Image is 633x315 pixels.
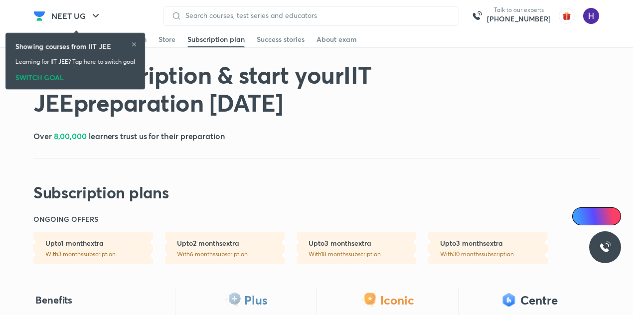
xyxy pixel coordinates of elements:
h6: Upto 3 months extra [309,238,416,248]
button: NEET UG [45,6,108,26]
a: Upto1 monthextraWith3 monthssubscription [33,232,153,264]
input: Search courses, test series and educators [181,11,451,19]
img: ttu [599,241,611,253]
div: Store [158,34,175,44]
img: avatar [559,8,575,24]
span: Ai Doubts [589,212,615,220]
p: With 18 months subscription [309,250,416,258]
h6: Upto 1 month extra [45,238,153,248]
h6: Upto 2 months extra [177,238,285,248]
div: SWITCH GOAL [15,70,135,81]
p: With 3 months subscription [45,250,153,258]
h6: Showing courses from IIT JEE [15,41,111,51]
p: Talk to our experts [487,6,551,14]
a: Upto3 monthsextraWith18 monthssubscription [297,232,416,264]
p: Learning for IIT JEE? Tap here to switch goal [15,57,135,66]
span: 8,00,000 [54,131,87,141]
a: Store [158,31,175,47]
h6: Upto 3 months extra [440,238,548,248]
h4: Benefits [35,294,72,307]
a: Subscription plan [187,31,245,47]
a: Upto3 monthsextraWith30 monthssubscription [428,232,548,264]
img: call-us [467,6,487,26]
h2: Subscription plans [33,182,168,202]
h6: ONGOING OFFERS [33,214,98,224]
p: With 6 months subscription [177,250,285,258]
img: Company Logo [33,10,45,22]
a: Success stories [257,31,305,47]
h5: Over learners trust us for their preparation [33,130,225,142]
h1: Get subscription & start your IIT JEE preparation [DATE] [33,60,373,116]
div: Success stories [257,34,305,44]
div: Subscription plan [187,34,245,44]
a: Ai Doubts [572,207,621,225]
div: About exam [316,34,357,44]
img: Icon [578,212,586,220]
a: Upto2 monthsextraWith6 monthssubscription [165,232,285,264]
a: About exam [316,31,357,47]
p: With 30 months subscription [440,250,548,258]
a: [PHONE_NUMBER] [487,14,551,24]
img: Hitesh Maheshwari [583,7,600,24]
